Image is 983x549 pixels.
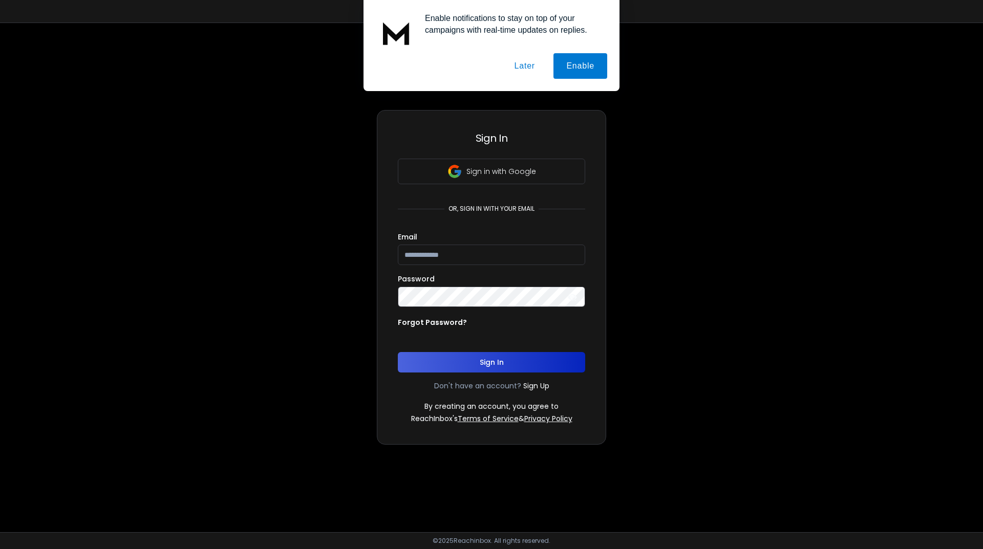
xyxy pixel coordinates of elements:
[466,166,536,177] p: Sign in with Google
[376,12,417,53] img: notification icon
[524,413,572,424] a: Privacy Policy
[398,159,585,184] button: Sign in with Google
[434,381,521,391] p: Don't have an account?
[398,275,435,282] label: Password
[523,381,549,391] a: Sign Up
[398,233,417,240] label: Email
[398,317,467,327] p: Forgot Password?
[501,53,547,79] button: Later
[417,12,607,36] div: Enable notifications to stay on top of your campaigns with real-time updates on replies.
[444,205,539,213] p: or, sign in with your email
[398,352,585,372] button: Sign In
[424,401,559,411] p: By creating an account, you agree to
[553,53,607,79] button: Enable
[398,131,585,145] h3: Sign In
[458,413,519,424] a: Terms of Service
[411,413,572,424] p: ReachInbox's &
[433,537,550,545] p: © 2025 Reachinbox. All rights reserved.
